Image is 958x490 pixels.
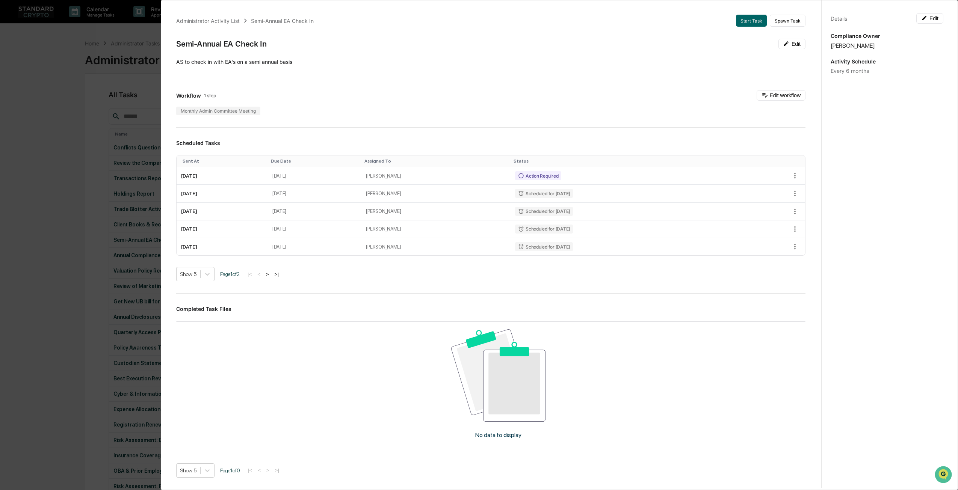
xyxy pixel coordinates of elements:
[51,92,96,105] a: 🗄️Attestations
[176,306,805,312] h3: Completed Task Files
[831,58,943,65] p: Activity Schedule
[271,158,359,164] div: Toggle SortBy
[268,220,362,238] td: [DATE]
[26,57,123,65] div: Start new chat
[255,467,263,473] button: <
[831,68,943,74] div: Every 6 months
[128,60,137,69] button: Start new chat
[177,220,268,238] td: [DATE]
[8,57,21,71] img: 1746055101610-c473b297-6a78-478c-a979-82029cc54cd1
[475,431,521,439] p: No data to display
[916,13,943,24] button: Edit
[272,271,281,277] button: >|
[268,185,362,202] td: [DATE]
[831,33,943,39] p: Compliance Owner
[176,92,201,99] span: Workflow
[515,242,573,251] div: Scheduled for [DATE]
[176,59,292,65] span: AS to check in with EA's on a semi annual basis
[514,158,733,164] div: Toggle SortBy
[273,467,281,473] button: >|
[8,16,137,28] p: How can we help?
[53,127,91,133] a: Powered byPylon
[176,107,260,115] div: Monthly Admin Committee Meeting
[54,95,60,101] div: 🗄️
[177,167,268,185] td: [DATE]
[8,110,14,116] div: 🔎
[934,465,954,485] iframe: Open customer support
[361,203,511,220] td: [PERSON_NAME]
[778,39,805,49] button: Edit
[183,158,265,164] div: Toggle SortBy
[361,220,511,238] td: [PERSON_NAME]
[361,238,511,255] td: [PERSON_NAME]
[8,95,14,101] div: 🖐️
[177,185,268,202] td: [DATE]
[268,203,362,220] td: [DATE]
[255,271,263,277] button: <
[770,15,805,27] button: Spawn Task
[15,109,47,116] span: Data Lookup
[5,92,51,105] a: 🖐️Preclearance
[268,238,362,255] td: [DATE]
[364,158,508,164] div: Toggle SortBy
[15,95,48,102] span: Preclearance
[177,203,268,220] td: [DATE]
[515,171,561,180] div: Action Required
[515,225,573,234] div: Scheduled for [DATE]
[220,271,240,277] span: Page 1 of 2
[736,15,767,27] button: Start Task
[361,185,511,202] td: [PERSON_NAME]
[264,467,272,473] button: >
[176,18,240,24] div: Administrator Activity List
[26,65,95,71] div: We're available if you need us!
[831,42,943,49] div: [PERSON_NAME]
[75,127,91,133] span: Pylon
[515,207,573,216] div: Scheduled for [DATE]
[246,467,254,473] button: |<
[515,189,573,198] div: Scheduled for [DATE]
[176,39,266,48] div: Semi-Annual EA Check In
[245,271,254,277] button: |<
[176,140,805,146] h3: Scheduled Tasks
[177,238,268,255] td: [DATE]
[264,271,271,277] button: >
[220,467,240,473] span: Page 1 of 0
[361,167,511,185] td: [PERSON_NAME]
[757,90,805,101] button: Edit workflow
[5,106,50,119] a: 🔎Data Lookup
[268,167,362,185] td: [DATE]
[451,329,545,421] img: No data
[251,18,314,24] div: Semi-Annual EA Check In
[62,95,93,102] span: Attestations
[831,15,847,22] div: Details
[204,93,216,98] span: 1 step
